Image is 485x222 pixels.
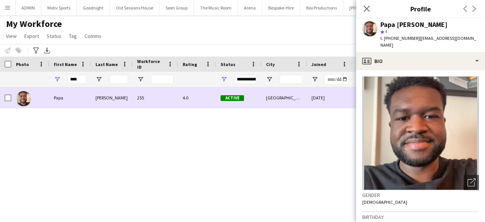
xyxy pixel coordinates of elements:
[362,199,407,205] span: [DEMOGRAPHIC_DATA]
[16,61,29,67] span: Photo
[356,4,485,14] h3: Profile
[356,52,485,70] div: Bio
[49,87,91,108] div: Papa
[66,31,80,41] a: Tag
[151,75,174,84] input: Workforce ID Filter Input
[221,95,244,101] span: Active
[133,87,178,108] div: 255
[91,87,133,108] div: [PERSON_NAME]
[95,61,118,67] span: Last Name
[307,87,352,108] div: [DATE]
[238,0,262,15] button: Arena
[21,31,42,41] a: Export
[343,0,388,15] button: [PERSON_NAME]
[31,46,41,55] app-action-btn: Advanced filters
[266,76,273,83] button: Open Filter Menu
[183,61,197,67] span: Rating
[221,76,227,83] button: Open Filter Menu
[77,0,110,15] button: Goodnight
[84,33,102,39] span: Comms
[54,61,77,67] span: First Name
[24,33,39,39] span: Export
[380,35,476,48] span: | [EMAIL_ADDRESS][DOMAIN_NAME]
[266,61,275,67] span: City
[54,76,61,83] button: Open Filter Menu
[380,35,420,41] span: t. [PHONE_NUMBER]
[95,76,102,83] button: Open Filter Menu
[362,192,479,198] h3: Gender
[178,87,216,108] div: 4.0
[380,21,447,28] div: Papa [PERSON_NAME]
[69,33,77,39] span: Tag
[6,18,62,30] span: My Workforce
[194,0,238,15] button: The Music Room
[110,0,160,15] button: Old Sessions House
[44,31,64,41] a: Status
[352,87,398,108] div: 1 day
[3,31,20,41] a: View
[385,28,387,34] span: 4
[280,75,302,84] input: City Filter Input
[261,87,307,108] div: [GEOGRAPHIC_DATA]
[81,31,105,41] a: Comms
[6,33,17,39] span: View
[16,91,31,106] img: Papa Opoku-Adjei
[67,75,86,84] input: First Name Filter Input
[362,76,479,190] img: Crew avatar or photo
[42,46,52,55] app-action-btn: Export XLSX
[137,76,144,83] button: Open Filter Menu
[464,175,479,190] div: Open photos pop-in
[41,0,77,15] button: Motiv Sports
[137,58,164,70] span: Workforce ID
[160,0,194,15] button: Seen Group
[311,76,318,83] button: Open Filter Menu
[311,61,326,67] span: Joined
[16,0,41,15] button: ADMIN
[109,75,128,84] input: Last Name Filter Input
[325,75,348,84] input: Joined Filter Input
[221,61,235,67] span: Status
[362,214,479,220] h3: Birthday
[262,0,300,15] button: Bespoke-Hire
[47,33,61,39] span: Status
[300,0,343,15] button: Box Productions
